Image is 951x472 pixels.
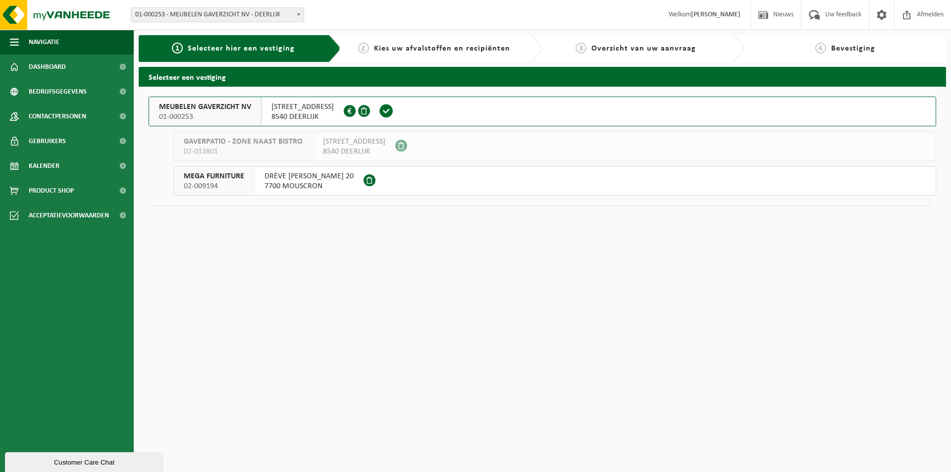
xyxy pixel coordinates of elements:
span: MEUBELEN GAVERZICHT NV [159,102,251,112]
span: 01-000253 - MEUBELEN GAVERZICHT NV - DEERLIJK [131,8,304,22]
span: 02-009194 [184,181,244,191]
span: 8540 DEERLIJK [323,147,385,157]
span: Kalender [29,154,59,178]
span: MEGA FURNITURE [184,171,244,181]
span: 01-000253 - MEUBELEN GAVERZICHT NV - DEERLIJK [131,7,304,22]
button: MEUBELEN GAVERZICHT NV 01-000253 [STREET_ADDRESS]8540 DEERLIJK [149,97,936,126]
span: Selecteer hier een vestiging [188,45,295,52]
span: [STREET_ADDRESS] [271,102,334,112]
span: Product Shop [29,178,74,203]
span: 1 [172,43,183,53]
strong: [PERSON_NAME] [691,11,740,18]
span: 7700 MOUSCRON [264,181,354,191]
span: 4 [815,43,826,53]
span: 3 [576,43,586,53]
span: DRÈVE [PERSON_NAME] 20 [264,171,354,181]
span: 02-013801 [184,147,303,157]
button: MEGA FURNITURE 02-009194 DRÈVE [PERSON_NAME] 207700 MOUSCRON [173,166,936,196]
span: Overzicht van uw aanvraag [591,45,696,52]
span: Navigatie [29,30,59,54]
span: GAVERPATIO - ZONE NAAST BISTRO [184,137,303,147]
span: Bevestiging [831,45,875,52]
span: Acceptatievoorwaarden [29,203,109,228]
span: Bedrijfsgegevens [29,79,87,104]
span: 8540 DEERLIJK [271,112,334,122]
iframe: chat widget [5,450,165,472]
span: Contactpersonen [29,104,86,129]
span: Kies uw afvalstoffen en recipiënten [374,45,510,52]
span: Gebruikers [29,129,66,154]
span: 01-000253 [159,112,251,122]
span: Dashboard [29,54,66,79]
span: 2 [358,43,369,53]
span: [STREET_ADDRESS] [323,137,385,147]
h2: Selecteer een vestiging [139,67,946,86]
